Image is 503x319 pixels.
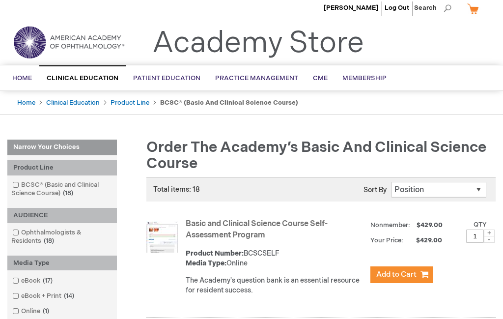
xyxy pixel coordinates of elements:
[10,276,56,286] a: eBook17
[342,74,387,82] span: Membership
[370,236,403,244] strong: Your Price:
[376,270,417,279] span: Add to Cart
[10,180,114,198] a: BCSC® (Basic and Clinical Science Course)18
[41,237,56,245] span: 18
[313,74,328,82] span: CME
[146,139,486,173] span: Order the Academy’s Basic and Clinical Science Course
[363,186,387,194] label: Sort By
[60,189,76,197] span: 18
[40,307,52,315] span: 1
[385,4,409,12] a: Log Out
[153,185,200,194] span: Total items: 18
[466,230,484,243] input: Qty
[474,221,487,229] label: Qty
[370,219,410,232] strong: Nonmember:
[10,228,114,246] a: Ophthalmologists & Residents18
[10,307,53,316] a: Online1
[7,140,117,155] strong: Narrow Your Choices
[7,160,117,175] div: Product Line
[186,249,365,268] div: BCSCSELF Online
[40,277,55,285] span: 17
[17,99,35,107] a: Home
[405,236,444,244] span: $429.00
[46,99,100,107] a: Clinical Education
[7,256,117,271] div: Media Type
[415,221,444,229] span: $429.00
[186,219,328,240] a: Basic and Clinical Science Course Self-Assessment Program
[146,221,178,253] img: Basic and Clinical Science Course Self-Assessment Program
[186,259,226,267] strong: Media Type:
[10,291,78,301] a: eBook + Print14
[12,74,32,82] span: Home
[61,292,77,300] span: 14
[160,99,298,107] strong: BCSC® (Basic and Clinical Science Course)
[7,208,117,223] div: AUDIENCE
[111,99,149,107] a: Product Line
[152,26,364,61] a: Academy Store
[370,266,433,283] button: Add to Cart
[324,4,378,12] a: [PERSON_NAME]
[186,276,365,295] div: The Academy's question bank is an essential resource for resident success.
[186,249,244,258] strong: Product Number:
